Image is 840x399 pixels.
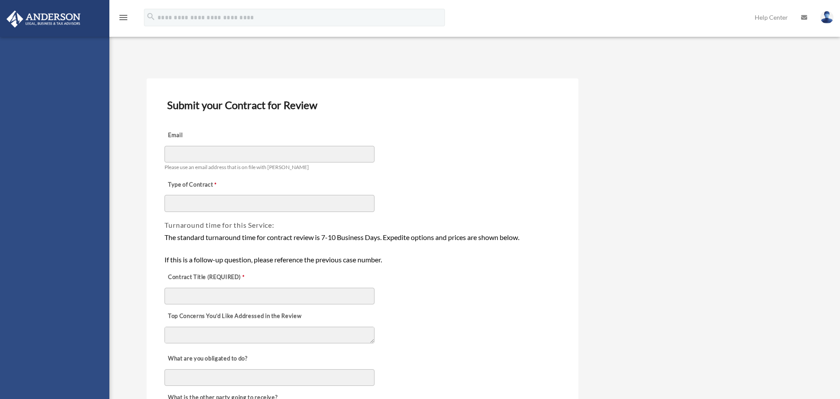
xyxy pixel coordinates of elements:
span: Please use an email address that is on file with [PERSON_NAME] [164,164,309,170]
h3: Submit your Contract for Review [164,96,561,114]
img: User Pic [820,11,833,24]
label: Top Concerns You’d Like Addressed in the Review [164,310,304,322]
span: Turnaround time for this Service: [164,221,274,229]
div: The standard turnaround time for contract review is 7-10 Business Days. Expedite options and pric... [164,232,560,265]
label: Email [164,130,252,142]
i: menu [118,12,129,23]
img: Anderson Advisors Platinum Portal [4,11,83,28]
label: Contract Title (REQUIRED) [164,271,252,283]
label: Type of Contract [164,179,252,191]
label: What are you obligated to do? [164,353,252,365]
a: menu [118,15,129,23]
i: search [146,12,156,21]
